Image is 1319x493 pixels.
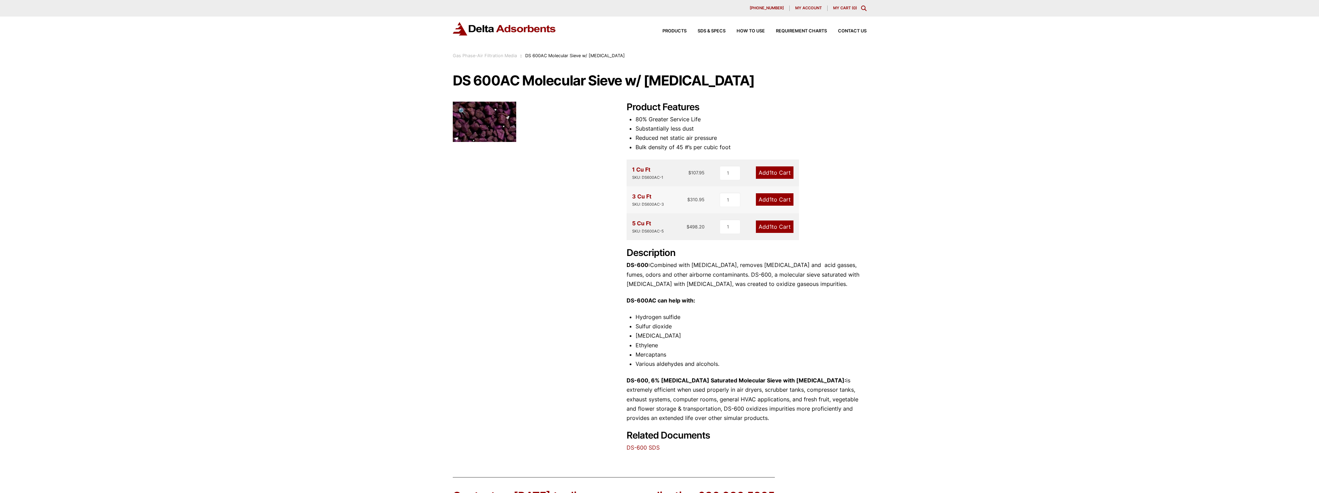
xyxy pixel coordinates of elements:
span: 1 [769,169,772,176]
strong: DS-600: [627,261,650,268]
span: $ [688,170,691,175]
div: SKU: DS600AC-1 [632,174,663,181]
li: Sulfur dioxide [636,322,867,331]
a: Requirement Charts [765,29,827,33]
p: Combined with [MEDICAL_DATA], removes [MEDICAL_DATA] and acid gasses, fumes, odors and other airb... [627,260,867,289]
li: [MEDICAL_DATA] [636,331,867,340]
span: How to Use [737,29,765,33]
a: Add1to Cart [756,193,793,206]
img: Delta Adsorbents [453,22,556,35]
a: Products [651,29,687,33]
span: DS 600AC Molecular Sieve w/ [MEDICAL_DATA] [525,53,625,58]
li: Various aldehydes and alcohols. [636,359,867,369]
a: Add1to Cart [756,220,793,233]
div: 5 Cu Ft [632,219,664,235]
li: Mercaptans [636,350,867,359]
a: View full-screen image gallery [453,102,472,121]
bdi: 310.95 [687,197,705,202]
a: Add1to Cart [756,166,793,179]
a: How to Use [726,29,765,33]
li: Substantially less dust [636,124,867,133]
li: Bulk density of 45 #’s per cubic foot [636,143,867,152]
a: DS-600 SDS [627,444,660,451]
span: Products [662,29,687,33]
div: SKU: DS600AC-5 [632,228,664,235]
span: Contact Us [838,29,867,33]
li: Hydrogen sulfide [636,312,867,322]
span: 1 [769,223,772,230]
div: Toggle Modal Content [861,6,867,11]
p: is extremely efficient when used properly in air dryers, scrubber tanks, compressor tanks, exhaus... [627,376,867,423]
span: $ [687,197,690,202]
bdi: 498.20 [687,224,705,229]
a: My Cart (0) [833,6,857,10]
a: SDS & SPECS [687,29,726,33]
li: 80% Greater Service Life [636,115,867,124]
li: Reduced net static air pressure [636,133,867,143]
a: [PHONE_NUMBER] [744,6,790,11]
span: Requirement Charts [776,29,827,33]
strong: DS-600AC can help with: [627,297,695,304]
h1: DS 600AC Molecular Sieve w/ [MEDICAL_DATA] [453,73,867,88]
h2: Product Features [627,102,867,113]
span: 🔍 [458,107,466,115]
h2: Description [627,247,867,259]
li: Ethylene [636,341,867,350]
a: Gas Phase-Air Filtration Media [453,53,517,58]
div: 3 Cu Ft [632,192,664,208]
img: DS 600AC Molecular Sieve w/ Activated Carbon [453,102,516,142]
span: : [520,53,522,58]
div: SKU: DS600AC-3 [632,201,664,208]
span: SDS & SPECS [698,29,726,33]
span: 1 [769,196,772,203]
div: 1 Cu Ft [632,165,663,181]
span: [PHONE_NUMBER] [750,6,784,10]
span: 0 [853,6,856,10]
a: Contact Us [827,29,867,33]
span: My account [795,6,822,10]
strong: DS-600, 6% [MEDICAL_DATA] Saturated Molecular Sieve with [MEDICAL_DATA]: [627,377,846,384]
bdi: 107.95 [688,170,705,175]
a: My account [790,6,828,11]
span: $ [687,224,689,229]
